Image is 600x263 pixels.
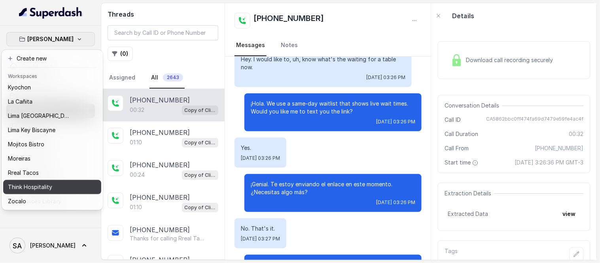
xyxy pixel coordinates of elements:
[8,168,39,178] p: Rreal Tacos
[28,34,74,44] p: [PERSON_NAME]
[8,197,26,206] p: Zocalo
[8,97,32,106] p: La Cañita
[3,69,101,82] header: Workspaces
[8,140,44,149] p: Mojitos Bistro
[6,32,95,46] button: [PERSON_NAME]
[8,83,31,92] p: Kyochon
[8,111,71,121] p: Lima [GEOGRAPHIC_DATA]
[8,125,55,135] p: Lima Key Biscayne
[2,50,103,210] div: [PERSON_NAME]
[8,154,30,163] p: Moreiras
[3,51,101,66] button: Create new
[8,182,52,192] p: Think Hospitality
